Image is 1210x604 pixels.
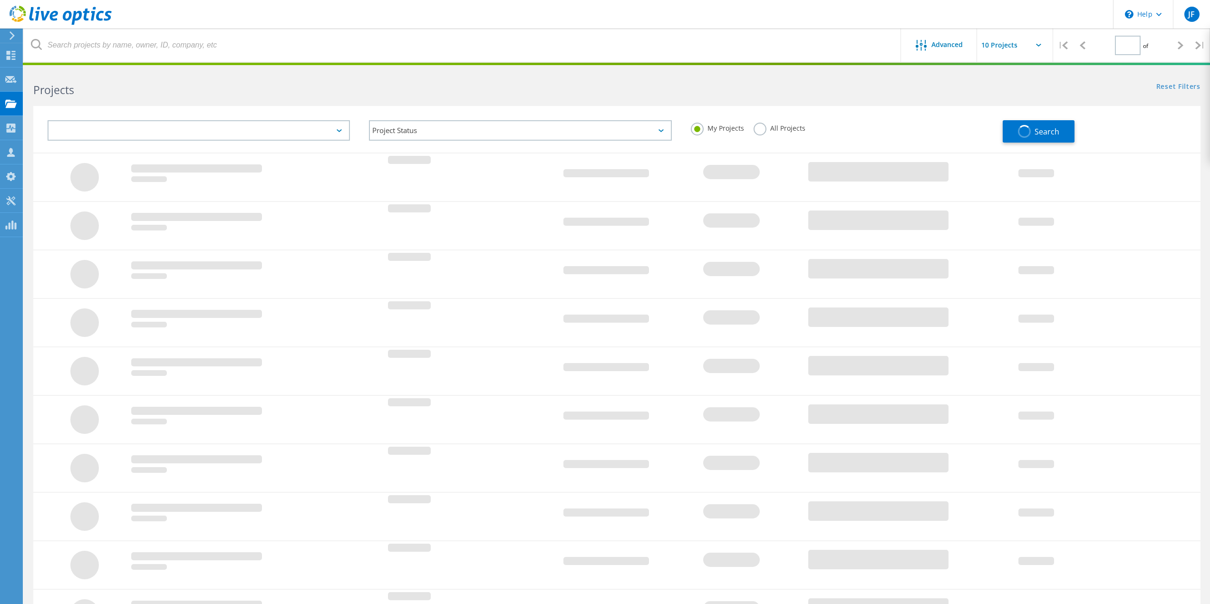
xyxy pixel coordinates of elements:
a: Live Optics Dashboard [10,20,112,27]
label: My Projects [691,123,744,132]
div: | [1191,29,1210,62]
svg: \n [1125,10,1133,19]
div: Project Status [369,120,671,141]
input: Search projects by name, owner, ID, company, etc [24,29,901,62]
span: JF [1188,10,1195,18]
span: Search [1035,126,1059,137]
b: Projects [33,82,74,97]
a: Reset Filters [1156,83,1200,91]
span: of [1143,42,1148,50]
div: | [1053,29,1073,62]
label: All Projects [754,123,805,132]
span: Advanced [931,41,963,48]
button: Search [1003,120,1074,143]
